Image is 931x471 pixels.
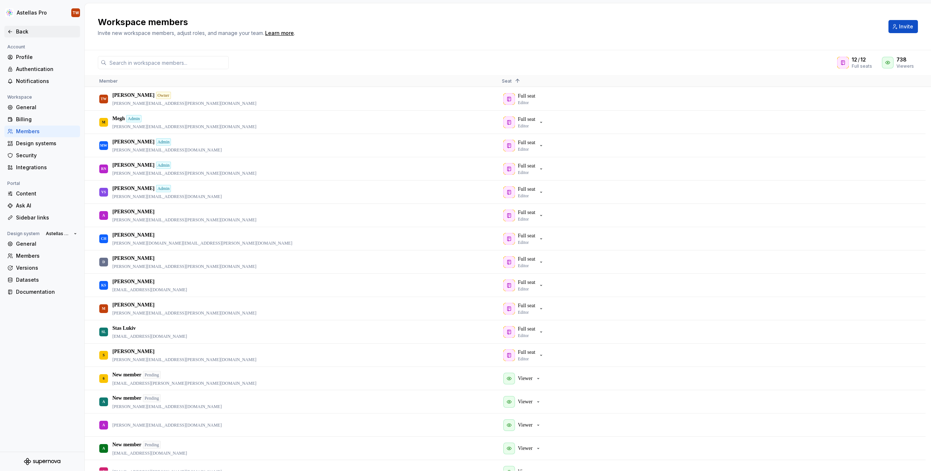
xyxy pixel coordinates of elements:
[888,20,918,33] button: Invite
[112,147,222,153] p: [PERSON_NAME][EMAIL_ADDRESS][DOMAIN_NAME]
[518,186,535,193] p: Full seat
[16,152,77,159] div: Security
[112,100,256,106] p: [PERSON_NAME][EMAIL_ADDRESS][PERSON_NAME][DOMAIN_NAME]
[16,190,77,197] div: Content
[112,380,256,386] p: [EMAIL_ADDRESS][PERSON_NAME][PERSON_NAME][DOMAIN_NAME]
[502,441,544,456] button: Viewer
[502,395,544,409] button: Viewer
[103,348,105,362] div: S
[72,10,79,16] div: TW
[4,188,80,199] a: Content
[156,185,171,192] div: Admin
[112,333,187,339] p: [EMAIL_ADDRESS][DOMAIN_NAME]
[502,348,547,363] button: Full seatEditor
[502,371,544,386] button: Viewer
[112,348,155,355] p: [PERSON_NAME]
[16,66,77,73] div: Authentication
[98,30,264,36] span: Invite new workspace members, adjust roles, and manage your team.
[101,92,107,106] div: TW
[4,26,80,37] a: Back
[99,78,118,84] span: Member
[16,104,77,111] div: General
[518,232,535,240] p: Full seat
[518,375,532,382] p: Viewer
[852,56,857,63] span: 12
[502,255,547,269] button: Full seatEditor
[112,264,256,269] p: [PERSON_NAME][EMAIL_ADDRESS][PERSON_NAME][DOMAIN_NAME]
[4,250,80,262] a: Members
[102,441,105,455] div: A
[518,162,535,170] p: Full seat
[101,162,106,176] div: RN
[156,138,171,146] div: Admin
[518,139,535,146] p: Full seat
[112,162,155,169] p: [PERSON_NAME]
[518,193,529,199] p: Editor
[264,31,295,36] span: .
[107,56,229,69] input: Search in workspace members...
[4,150,80,161] a: Security
[112,194,222,199] p: [PERSON_NAME][EMAIL_ADDRESS][DOMAIN_NAME]
[126,115,141,122] div: Admin
[112,404,222,409] p: [PERSON_NAME][EMAIL_ADDRESS][DOMAIN_NAME]
[100,138,107,153] div: MW
[112,115,125,122] p: Megh
[502,231,547,246] button: Full seatEditor
[518,445,532,452] p: Viewer
[502,418,544,432] button: Viewer
[16,28,77,35] div: Back
[112,395,141,402] p: New member
[518,398,532,405] p: Viewer
[4,286,80,298] a: Documentation
[502,301,547,316] button: Full seatEditor
[112,170,256,176] p: [PERSON_NAME][EMAIL_ADDRESS][PERSON_NAME][DOMAIN_NAME]
[518,209,535,216] p: Full seat
[518,325,535,333] p: Full seat
[112,208,155,215] p: [PERSON_NAME]
[852,56,873,63] div: /
[102,255,105,269] div: D
[112,278,155,285] p: [PERSON_NAME]
[16,128,77,135] div: Members
[502,278,547,293] button: Full seatEditor
[4,262,80,274] a: Versions
[1,5,83,21] button: Astellas ProTW
[17,9,47,16] div: Astellas Pro
[518,240,529,245] p: Editor
[101,231,107,246] div: CH
[16,202,77,209] div: Ask AI
[16,78,77,85] div: Notifications
[16,240,77,248] div: General
[112,325,136,332] p: Stas Lukiv
[4,126,80,137] a: Members
[112,301,155,309] p: [PERSON_NAME]
[4,43,28,51] div: Account
[518,216,529,222] p: Editor
[98,16,880,28] h2: Workspace members
[518,263,529,269] p: Editor
[24,458,60,465] a: Supernova Logo
[4,238,80,250] a: General
[4,200,80,211] a: Ask AI
[46,231,71,237] span: Astellas Pro
[143,371,161,379] div: Pending
[899,23,913,30] span: Invite
[4,51,80,63] a: Profile
[112,422,222,428] p: [PERSON_NAME][EMAIL_ADDRESS][DOMAIN_NAME]
[518,146,529,152] p: Editor
[102,208,105,222] div: A
[101,185,106,199] div: VS
[16,276,77,284] div: Datasets
[518,356,529,362] p: Editor
[16,264,77,272] div: Versions
[4,229,43,238] div: Design system
[112,287,187,293] p: [EMAIL_ADDRESS][DOMAIN_NAME]
[112,231,155,239] p: [PERSON_NAME]
[112,240,292,246] p: [PERSON_NAME][DOMAIN_NAME][EMAIL_ADDRESS][PERSON_NAME][DOMAIN_NAME]
[16,116,77,123] div: Billing
[16,288,77,296] div: Documentation
[112,255,155,262] p: [PERSON_NAME]
[101,325,106,339] div: SL
[502,325,547,339] button: Full seatEditor
[112,185,155,192] p: [PERSON_NAME]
